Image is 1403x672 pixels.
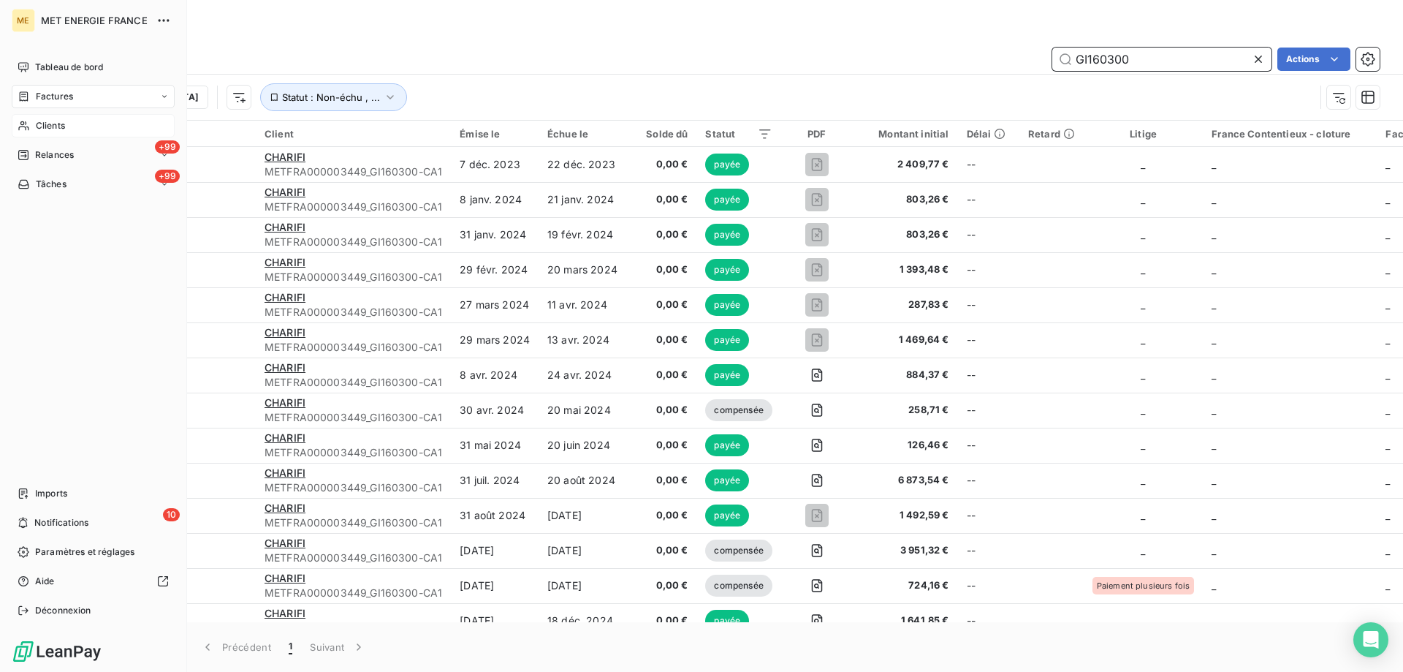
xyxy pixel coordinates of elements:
[861,578,948,593] span: 724,16 €
[1353,622,1388,657] div: Open Intercom Messenger
[539,603,626,638] td: 18 déc. 2024
[958,568,1019,603] td: --
[35,545,134,559] span: Paramètres et réglages
[451,252,539,287] td: 29 févr. 2024
[1212,404,1216,416] span: _
[547,128,617,140] div: Échue le
[1212,158,1216,170] span: _
[301,632,375,662] button: Suivant
[1141,439,1145,451] span: _
[1385,579,1390,592] span: _
[265,340,442,355] span: METFRA000003449_GI160300-CA1
[861,614,948,628] span: 1 641,85 €
[861,192,948,207] span: 803,26 €
[35,148,74,162] span: Relances
[635,263,688,277] span: 0,00 €
[265,516,442,530] span: METFRA000003449_GI160300-CA1
[289,640,292,654] span: 1
[451,568,539,603] td: [DATE]
[451,428,539,463] td: 31 mai 2024
[35,604,91,617] span: Déconnexion
[705,434,749,456] span: payée
[1385,509,1390,521] span: _
[1141,193,1145,205] span: _
[280,632,301,662] button: 1
[36,178,66,191] span: Tâches
[958,322,1019,358] td: --
[1212,228,1216,241] span: _
[539,217,626,252] td: 19 févr. 2024
[958,147,1019,182] td: --
[35,487,67,500] span: Imports
[1097,581,1190,590] span: Paiement plusieurs fois
[861,333,948,347] span: 1 469,64 €
[861,298,948,312] span: 287,83 €
[705,329,749,351] span: payée
[958,393,1019,428] td: --
[451,463,539,498] td: 31 juil. 2024
[1385,544,1390,556] span: _
[260,83,407,111] button: Statut : Non-échu , ...
[265,221,305,233] span: CHARIFI
[635,227,688,242] span: 0,00 €
[265,151,305,163] span: CHARIFI
[1385,193,1390,205] span: _
[861,508,948,523] span: 1 492,59 €
[861,157,948,172] span: 2 409,77 €
[1141,544,1145,556] span: _
[1385,263,1390,276] span: _
[1212,298,1216,311] span: _
[1092,128,1194,140] div: Litige
[705,154,749,175] span: payée
[451,147,539,182] td: 7 déc. 2023
[1212,333,1216,346] span: _
[1212,193,1216,205] span: _
[635,473,688,488] span: 0,00 €
[861,263,948,277] span: 1 393,48 €
[451,322,539,358] td: 29 mars 2024
[265,537,305,549] span: CHARIFI
[35,61,103,74] span: Tableau de bord
[958,463,1019,498] td: --
[265,291,305,303] span: CHARIFI
[265,375,442,390] span: METFRA000003449_GI160300-CA1
[861,438,948,453] span: 126,46 €
[1212,263,1216,276] span: _
[265,445,442,460] span: METFRA000003449_GI160300-CA1
[35,575,55,588] span: Aide
[539,568,626,603] td: [DATE]
[1141,614,1145,627] span: _
[705,294,749,316] span: payée
[1385,614,1390,627] span: _
[539,428,626,463] td: 20 juin 2024
[1141,298,1145,311] span: _
[958,358,1019,393] td: --
[635,192,688,207] span: 0,00 €
[265,128,442,140] div: Client
[12,640,102,663] img: Logo LeanPay
[1141,404,1145,416] span: _
[635,508,688,523] span: 0,00 €
[635,438,688,453] span: 0,00 €
[1212,509,1216,521] span: _
[451,498,539,533] td: 31 août 2024
[1385,369,1390,381] span: _
[635,403,688,418] span: 0,00 €
[539,322,626,358] td: 13 avr. 2024
[861,368,948,382] span: 884,37 €
[958,498,1019,533] td: --
[265,305,442,320] span: METFRA000003449_GI160300-CA1
[1212,439,1216,451] span: _
[1141,158,1145,170] span: _
[705,610,749,632] span: payée
[265,551,442,565] span: METFRA000003449_GI160300-CA1
[958,533,1019,568] td: --
[265,410,442,425] span: METFRA000003449_GI160300-CA1
[163,508,180,521] span: 10
[539,252,626,287] td: 20 mars 2024
[451,358,539,393] td: 8 avr. 2024
[1212,614,1216,627] span: _
[705,189,749,211] span: payée
[191,632,280,662] button: Précédent
[265,270,442,284] span: METFRA000003449_GI160300-CA1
